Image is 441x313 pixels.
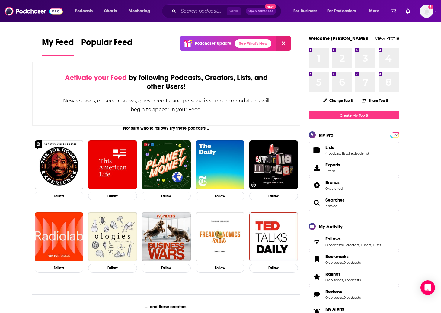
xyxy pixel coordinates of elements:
[81,37,133,51] span: Popular Feed
[325,169,340,173] span: 1 item
[325,306,344,312] span: My Alerts
[325,151,348,156] a: 4 podcast lists
[323,6,365,16] button: open menu
[35,264,84,273] button: Follow
[309,269,399,285] span: Ratings
[325,254,349,259] span: Bookmarks
[196,212,244,261] img: Freakonomics Radio
[100,6,120,16] a: Charts
[142,140,191,189] img: Planet Money
[325,180,340,185] span: Brands
[88,140,137,189] a: This American Life
[327,7,356,15] span: For Podcasters
[311,290,323,298] a: Reviews
[196,192,244,200] button: Follow
[372,243,381,247] a: 0 lists
[289,6,325,16] button: open menu
[311,181,323,189] a: Brands
[227,7,241,15] span: Ctrl K
[311,163,323,172] span: Exports
[369,7,379,15] span: More
[420,5,433,18] img: User Profile
[265,4,276,9] span: New
[249,264,298,273] button: Follow
[309,160,399,176] a: Exports
[325,271,361,277] a: Ratings
[75,7,93,15] span: Podcasts
[325,162,340,168] span: Exports
[249,192,298,200] button: Follow
[371,243,372,247] span: ,
[196,140,244,189] img: The Daily
[311,146,323,154] a: Lists
[81,37,133,56] a: Popular Feed
[129,7,150,15] span: Monitoring
[196,264,244,273] button: Follow
[325,260,343,265] a: 0 episodes
[168,4,287,18] div: Search podcasts, credits, & more...
[325,289,361,294] a: Reviews
[309,251,399,267] span: Bookmarks
[71,6,101,16] button: open menu
[5,5,63,17] img: Podchaser - Follow, Share and Rate Podcasts
[249,140,298,189] img: My Favorite Murder with Karen Kilgariff and Georgia Hardstark
[311,198,323,207] a: Searches
[309,111,399,119] a: Create My Top 8
[309,195,399,211] span: Searches
[359,243,360,247] span: ,
[195,41,232,46] p: Podchaser Update!
[124,6,158,16] button: open menu
[142,264,191,273] button: Follow
[428,5,433,9] svg: Add a profile image
[309,234,399,250] span: Follows
[249,212,298,261] a: TED Talks Daily
[403,6,413,16] a: Show notifications dropdown
[349,151,369,156] a: 1 episode list
[325,236,341,242] span: Follows
[325,295,343,300] a: 0 episodes
[343,243,359,247] a: 0 creators
[142,192,191,200] button: Follow
[309,286,399,302] span: Reviews
[35,212,84,261] img: Radiolab
[325,254,361,259] a: Bookmarks
[365,6,387,16] button: open menu
[325,271,340,277] span: Ratings
[88,192,137,200] button: Follow
[319,224,343,229] div: My Activity
[344,260,361,265] a: 0 podcasts
[420,280,435,295] div: Open Intercom Messenger
[391,132,398,137] a: PRO
[325,186,343,191] a: 0 watched
[311,237,323,246] a: Follows
[88,212,137,261] img: Ologies with Alie Ward
[142,212,191,261] a: Business Wars
[311,273,323,281] a: Ratings
[343,243,343,247] span: ,
[311,255,323,263] a: Bookmarks
[63,73,270,91] div: by following Podcasts, Creators, Lists, and other Users!
[309,142,399,158] span: Lists
[178,6,227,16] input: Search podcasts, credits, & more...
[319,97,357,104] button: Change Top 8
[325,197,345,203] a: Searches
[420,5,433,18] button: Show profile menu
[246,8,276,15] button: Open AdvancedNew
[325,145,369,150] a: Lists
[325,278,343,282] a: 0 episodes
[361,95,388,106] button: Share Top 8
[325,289,342,294] span: Reviews
[309,35,369,41] a: Welcome [PERSON_NAME]!
[344,278,361,282] a: 0 podcasts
